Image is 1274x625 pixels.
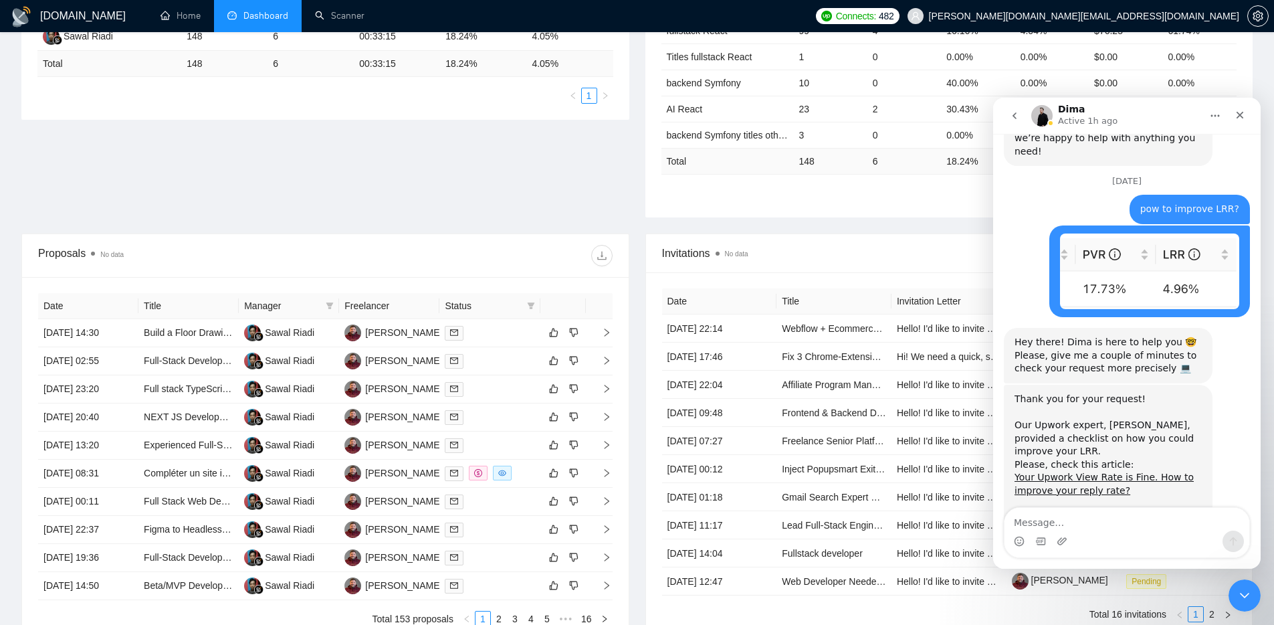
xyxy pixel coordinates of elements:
[21,295,209,452] div: Thank you for your request! Our Upwork expert, [PERSON_NAME], provided a checklist on how you cou...
[344,577,361,594] img: KP
[1126,574,1166,589] span: Pending
[566,381,582,397] button: dislike
[326,302,334,310] span: filter
[11,287,219,460] div: Thank you for your request!Our Upwork expert, [PERSON_NAME], provided a checklist on how you coul...
[546,549,562,565] button: like
[569,355,578,366] span: dislike
[566,437,582,453] button: dislike
[136,97,257,126] div: рow to improve LRR?
[144,327,252,338] a: Build a Floor Drawing App
[1015,43,1089,70] td: 0.00%
[450,582,458,590] span: mail
[244,549,261,566] img: SR
[450,385,458,393] span: mail
[365,381,442,396] div: [PERSON_NAME]
[566,521,582,537] button: dislike
[254,360,263,369] img: gigradar-bm.png
[867,96,941,122] td: 2
[662,245,1237,262] span: Invitations
[254,444,263,454] img: gigradar-bm.png
[776,288,891,315] th: Title
[1163,43,1237,70] td: 0.00%
[144,524,379,535] a: Figma to Headless CMS Implementation using Storyblok
[365,522,442,537] div: [PERSON_NAME]
[344,355,442,365] a: KP[PERSON_NAME]
[891,288,1006,315] th: Invitation Letter
[782,436,1069,446] a: Freelance Senior Platform Engineer (Infraestructura, APIs y Sistemas
[793,96,867,122] td: 23
[254,529,263,538] img: gigradar-bm.png
[365,578,442,593] div: [PERSON_NAME]
[138,347,239,375] td: Full-Stack Developer for Crew Scheduling SaaS (React/Next.js + Node.js + PDF Automation)
[941,96,1015,122] td: 30.43%
[11,410,256,433] textarea: Message…
[1015,96,1089,122] td: 8.70%
[782,351,1065,362] a: Fix 3 Chrome-Extension Bugs (LinkedIn Sales Navigator) + QA pass
[42,438,53,449] button: Gif picker
[1126,575,1172,586] a: Pending
[65,17,124,30] p: Active 1h ago
[144,383,283,394] a: Full stack TypeScript to built MVP
[667,130,833,141] a: backend Symfony titles other categories
[450,497,458,505] span: mail
[993,98,1261,569] iframe: Intercom live chat
[566,409,582,425] button: dislike
[161,10,201,21] a: homeHome
[144,412,508,422] a: NEXT JS Developers with Facebook/Meta Ads API & Marketing API Experience Wanted
[1188,607,1203,622] a: 1
[244,411,314,422] a: SRSawal Riadi
[569,580,578,591] span: dislike
[344,523,442,534] a: KP[PERSON_NAME]
[344,465,361,482] img: KP
[591,328,611,337] span: right
[793,148,867,174] td: 148
[138,293,239,319] th: Title
[11,6,32,27] img: logo
[1247,11,1269,21] a: setting
[268,51,354,77] td: 6
[344,437,361,454] img: KP
[549,524,558,535] span: like
[776,399,891,427] td: Frontend & Backend Developer – CheckoutChamp
[38,319,138,347] td: [DATE] 14:30
[565,88,581,104] li: Previous Page
[239,293,339,319] th: Manager
[549,440,558,450] span: like
[1220,606,1236,622] button: right
[592,250,612,261] span: download
[365,353,442,368] div: [PERSON_NAME]
[941,70,1015,96] td: 40.00%
[941,122,1015,148] td: 0.00%
[9,5,34,31] button: go back
[244,327,314,337] a: SRSawal Riadi
[244,551,314,562] a: SRSawal Riadi
[591,245,613,266] button: download
[209,5,235,31] button: Home
[782,323,1174,334] a: Webflow + Ecommerce Integrator (Foxy, Stripe, Airtable) for CWTix MVP — long-term potential
[782,520,952,531] a: Lead Full-Stack Engineer – Internal CRM
[344,551,442,562] a: KP[PERSON_NAME]
[21,438,31,449] button: Emoji picker
[144,496,413,507] a: Full Stack Web Developer for Next.JS and Fast API Maintenance
[1176,611,1184,619] span: left
[526,51,613,77] td: 4.05 %
[144,468,337,478] a: Compléter un site internet en ajoutant un CRM
[11,230,219,286] div: Hey there! Dima is here to help you 🤓Please, give me a couple of minutes to check your request mo...
[662,288,777,315] th: Date
[38,404,138,432] td: [DATE] 20:40
[11,128,257,230] div: kostya.p.dev@gmail.com says…
[527,302,535,310] span: filter
[354,51,440,77] td: 00:33:15
[1163,70,1237,96] td: 0.00%
[569,92,577,100] span: left
[244,353,261,369] img: SR
[354,23,440,51] td: 00:33:15
[365,410,442,424] div: [PERSON_NAME]
[265,325,314,340] div: Sawal Riadi
[450,413,458,421] span: mail
[582,88,597,103] a: 1
[1012,575,1108,586] a: [PERSON_NAME]
[597,88,613,104] button: right
[782,464,1159,474] a: Inject Popupsmart Exit-Intent Popup into Substack via Cloudflare Worker (Custom Domain)
[782,548,863,559] a: Fullstack developer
